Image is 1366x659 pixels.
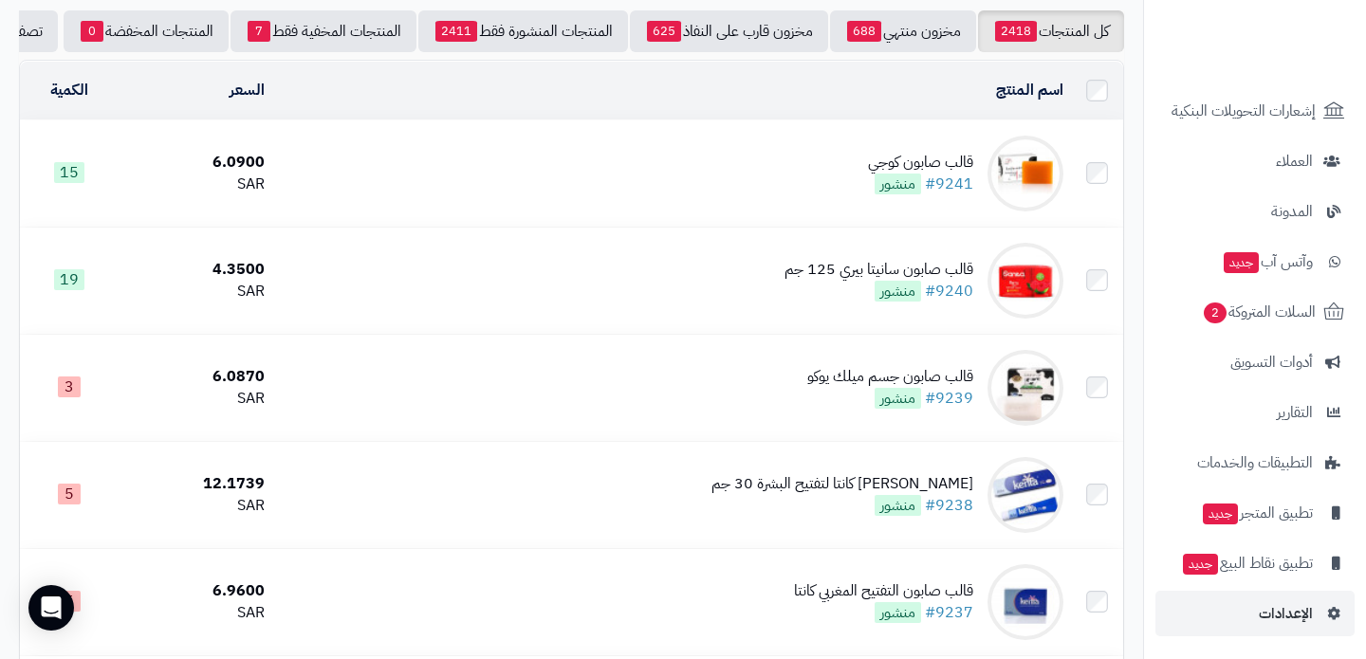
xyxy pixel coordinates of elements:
[978,10,1124,52] a: كل المنتجات2418
[1271,198,1313,225] span: المدونة
[988,350,1063,426] img: قالب صابون جسم ميلك يوكو
[868,152,973,174] div: قالب صابون كوجي
[81,21,103,42] span: 0
[126,495,265,517] div: SAR
[875,495,921,516] span: منشور
[1155,591,1355,636] a: الإعدادات
[435,21,477,42] span: 2411
[1155,289,1355,335] a: السلات المتروكة2
[1277,399,1313,426] span: التقارير
[231,10,416,52] a: المنتجات المخفية فقط7
[647,21,681,42] span: 625
[1224,252,1259,273] span: جديد
[126,580,265,602] div: 6.9600
[1155,440,1355,485] a: التطبيقات والخدمات
[230,79,265,101] a: السعر
[1197,449,1313,476] span: التطبيقات والخدمات
[418,10,628,52] a: المنتجات المنشورة فقط2411
[925,280,973,302] a: #9240
[925,173,973,195] a: #9241
[1202,299,1316,325] span: السلات المتروكة
[126,281,265,302] div: SAR
[1203,503,1238,524] span: جديد
[1259,600,1313,627] span: الإعدادات
[785,259,973,281] div: قالب صابون سانيتا بيري 125 جم
[925,601,973,624] a: #9237
[126,602,265,624] div: SAR
[58,376,81,397] span: 3
[126,473,265,495] div: 12.1739
[1203,302,1228,324] span: 2
[875,174,921,194] span: منشور
[126,174,265,195] div: SAR
[1155,239,1355,284] a: وآتس آبجديد
[1155,189,1355,234] a: المدونة
[1201,500,1313,526] span: تطبيق المتجر
[248,21,270,42] span: 7
[875,281,921,302] span: منشور
[1155,339,1355,385] a: أدوات التسويق
[1222,248,1313,275] span: وآتس آب
[925,494,973,517] a: #9238
[794,580,973,602] div: قالب صابون التفتيح المغربي كانتا
[988,243,1063,319] img: قالب صابون سانيتا بيري 125 جم
[711,473,973,495] div: [PERSON_NAME] كانتا لتفتيح البشرة 30 جم
[1155,540,1355,586] a: تطبيق نقاط البيعجديد
[988,564,1063,640] img: قالب صابون التفتيح المغربي كانتا
[995,21,1037,42] span: 2418
[126,259,265,281] div: 4.3500
[126,388,265,410] div: SAR
[1155,490,1355,536] a: تطبيق المتجرجديد
[925,387,973,410] a: #9239
[1276,148,1313,174] span: العملاء
[1183,554,1218,575] span: جديد
[875,388,921,409] span: منشور
[54,162,84,183] span: 15
[1155,390,1355,435] a: التقارير
[988,136,1063,211] img: قالب صابون كوجي
[807,366,973,388] div: قالب صابون جسم ميلك يوكو
[50,79,88,101] a: الكمية
[1155,138,1355,184] a: العملاء
[988,457,1063,533] img: كريم كانتا لتفتيح البشرة 30 جم
[830,10,976,52] a: مخزون منتهي688
[1172,98,1316,124] span: إشعارات التحويلات البنكية
[54,269,84,290] span: 19
[1155,88,1355,134] a: إشعارات التحويلات البنكية
[1230,349,1313,375] span: أدوات التسويق
[875,602,921,623] span: منشور
[996,79,1063,101] a: اسم المنتج
[1237,14,1348,54] img: logo-2.png
[58,484,81,504] span: 5
[28,585,74,631] div: Open Intercom Messenger
[126,366,265,388] div: 6.0870
[847,21,881,42] span: 688
[64,10,229,52] a: المنتجات المخفضة0
[630,10,828,52] a: مخزون قارب على النفاذ625
[1181,550,1313,577] span: تطبيق نقاط البيع
[126,152,265,174] div: 6.0900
